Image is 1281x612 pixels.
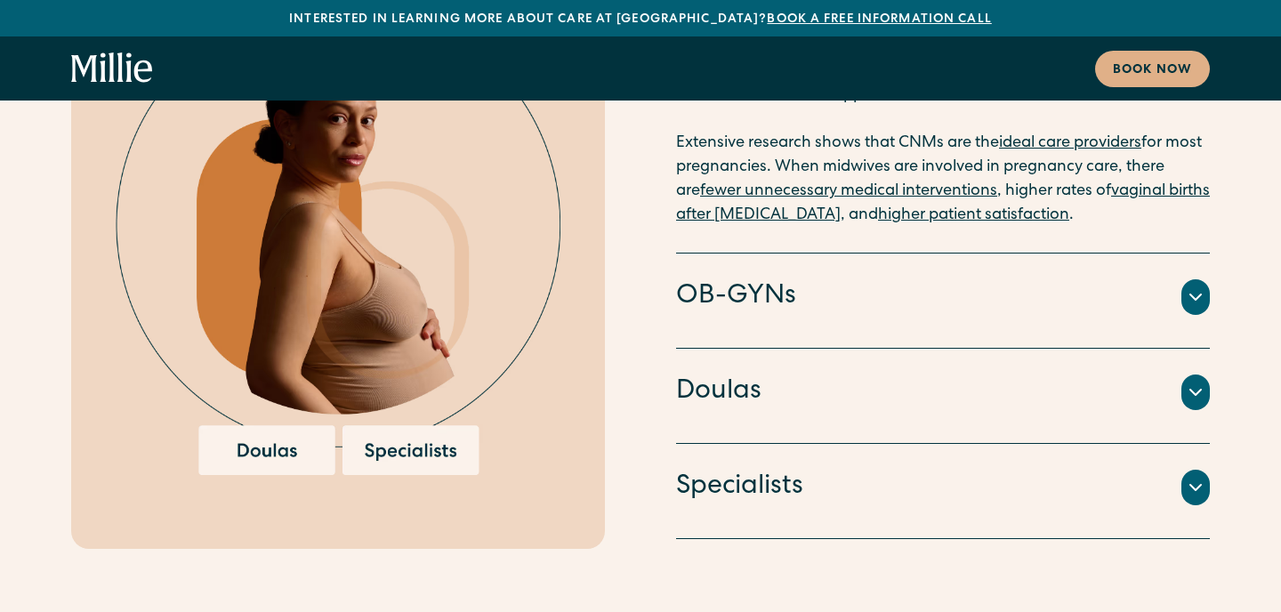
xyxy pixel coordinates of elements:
[71,52,153,85] a: home
[676,278,796,316] h4: OB-GYNs
[676,374,761,411] h4: Doulas
[999,135,1141,151] a: ideal care providers
[878,207,1069,223] a: higher patient satisfaction
[767,13,991,26] a: Book a free information call
[700,183,997,199] a: fewer unnecessary medical interventions
[1095,51,1210,87] a: Book now
[676,469,803,506] h4: Specialists
[1113,61,1192,80] div: Book now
